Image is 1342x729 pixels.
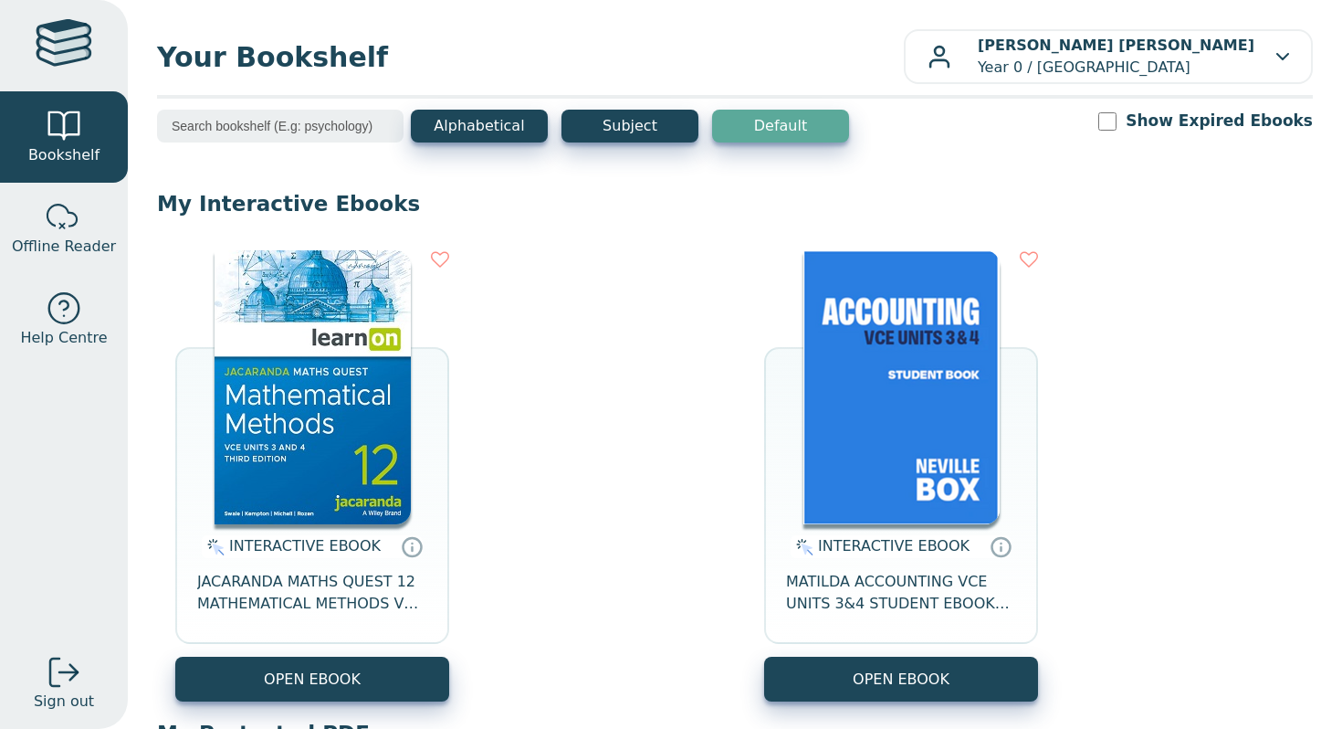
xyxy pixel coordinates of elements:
a: Interactive eBooks are accessed online via the publisher’s portal. They contain interactive resou... [990,535,1012,557]
span: INTERACTIVE EBOOK [229,537,381,555]
button: OPEN EBOOK [175,657,449,702]
b: [PERSON_NAME] [PERSON_NAME] [978,37,1254,54]
button: Default [712,110,849,143]
span: JACARANDA MATHS QUEST 12 MATHEMATICAL METHODS VCE UNITS 3&4 3E LEARNON [197,571,427,615]
button: OPEN EBOOK [764,657,1038,702]
span: Help Centre [20,327,107,349]
button: Subject [561,110,698,143]
img: interactive.svg [202,536,225,558]
label: Show Expired Ebooks [1126,110,1313,132]
span: Offline Reader [12,236,116,258]
button: [PERSON_NAME] [PERSON_NAME]Year 0 / [GEOGRAPHIC_DATA] [904,29,1313,84]
a: Interactive eBooks are accessed online via the publisher’s portal. They contain interactive resou... [401,535,423,557]
span: MATILDA ACCOUNTING VCE UNITS 3&4 STUDENT EBOOK 7E [786,571,1016,615]
span: Sign out [34,691,94,713]
span: Bookshelf [28,144,100,166]
img: interactive.svg [791,536,813,558]
button: Alphabetical [411,110,548,143]
span: INTERACTIVE EBOOK [818,537,970,555]
img: 7f36df1b-30bd-4b3c-87ed-c8cc42c4d22f.jpg [215,250,411,524]
input: Search bookshelf (E.g: psychology) [157,110,404,143]
span: Your Bookshelf [157,37,904,78]
img: 445690b6-9ec6-46a1-8564-f9a590f6164c.png [803,250,1000,524]
p: Year 0 / [GEOGRAPHIC_DATA] [978,35,1254,79]
p: My Interactive Ebooks [157,190,1313,217]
